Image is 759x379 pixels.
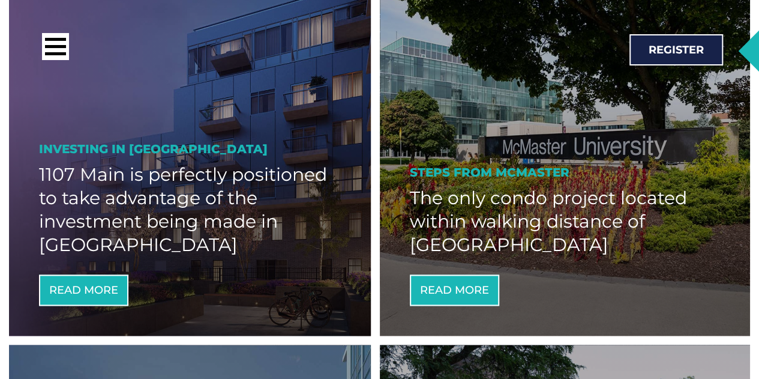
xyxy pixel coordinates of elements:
[410,165,721,180] h2: Steps From McMaster
[649,44,704,55] span: Register
[629,34,723,65] a: Register
[39,141,341,157] h2: Investing In [GEOGRAPHIC_DATA]
[39,163,341,256] h2: 1107 Main is perfectly positioned to take advantage of the investment being made in [GEOGRAPHIC_D...
[410,186,721,256] h2: The only condo project located within walking distance of [GEOGRAPHIC_DATA]
[49,285,118,296] span: Read More
[39,274,128,306] a: Read More
[420,285,489,296] span: Read More
[410,274,499,306] a: Read More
